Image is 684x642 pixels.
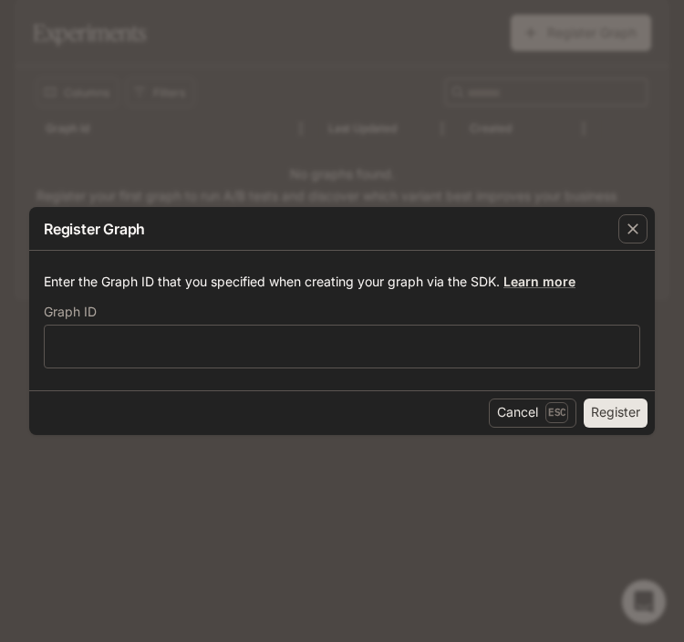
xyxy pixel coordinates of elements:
[584,399,648,428] button: Register
[44,218,145,240] p: Register Graph
[44,305,97,318] p: Graph ID
[44,273,640,291] p: Enter the Graph ID that you specified when creating your graph via the SDK.
[545,402,568,422] p: Esc
[503,274,575,289] a: Learn more
[489,399,576,428] button: CancelEsc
